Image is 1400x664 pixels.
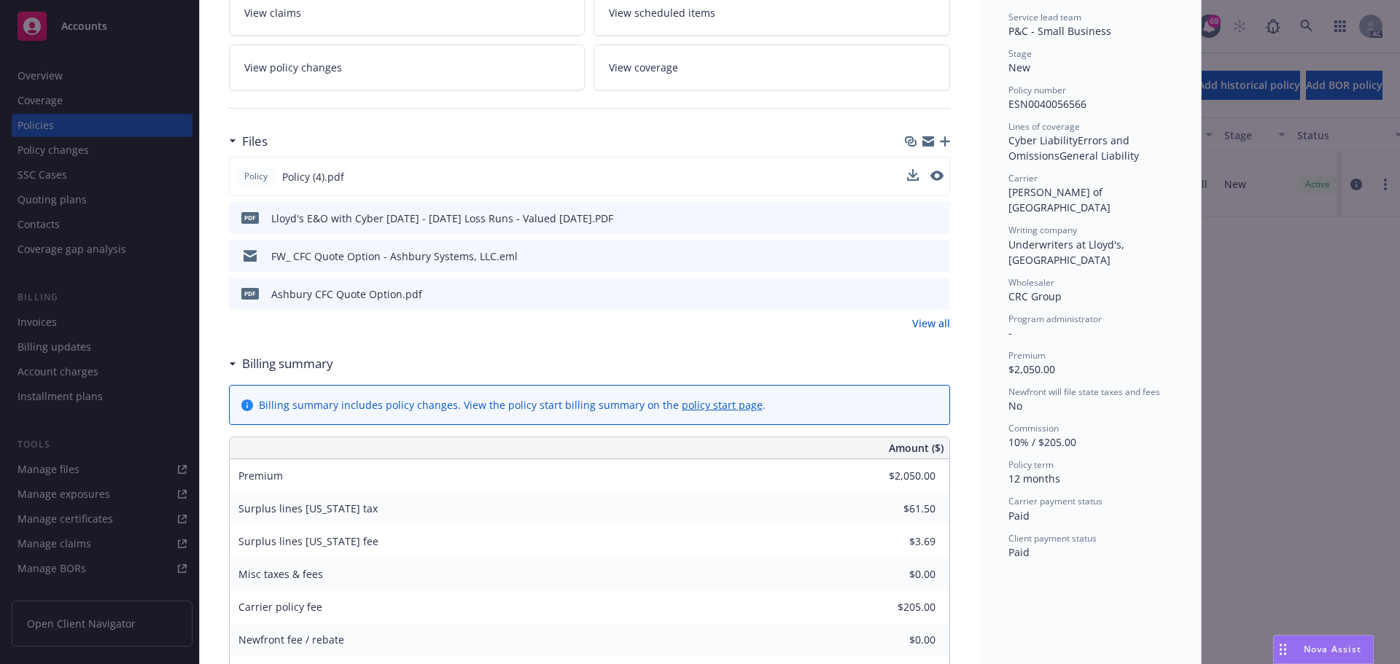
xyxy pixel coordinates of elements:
[889,440,944,456] span: Amount ($)
[912,316,950,331] a: View all
[931,286,944,302] button: preview file
[594,44,950,90] a: View coverage
[1008,495,1102,507] span: Carrier payment status
[1008,532,1097,544] span: Client payment status
[1008,24,1111,38] span: P&C - Small Business
[849,563,944,585] input: 0.00
[908,249,919,264] button: download file
[238,600,322,614] span: Carrier policy fee
[242,354,333,373] h3: Billing summary
[1008,509,1030,523] span: Paid
[849,629,944,651] input: 0.00
[238,534,378,548] span: Surplus lines [US_STATE] fee
[1008,60,1030,74] span: New
[849,465,944,487] input: 0.00
[931,211,944,226] button: preview file
[930,171,944,181] button: preview file
[1008,545,1030,559] span: Paid
[1273,635,1374,664] button: Nova Assist
[1008,97,1086,111] span: ESN0040056566
[1008,133,1078,147] span: Cyber Liability
[1274,636,1292,663] div: Drag to move
[244,5,301,20] span: View claims
[907,169,919,181] button: download file
[1008,313,1102,325] span: Program administrator
[1008,349,1046,362] span: Premium
[931,249,944,264] button: preview file
[271,286,422,302] div: Ashbury CFC Quote Option.pdf
[1008,172,1038,184] span: Carrier
[1008,435,1076,449] span: 10% / $205.00
[1008,133,1132,163] span: Errors and Omissions
[1304,643,1361,655] span: Nova Assist
[1008,386,1160,398] span: Newfront will file state taxes and fees
[908,286,919,302] button: download file
[1008,472,1060,485] span: 12 months
[907,169,919,184] button: download file
[682,398,763,412] a: policy start page
[244,60,342,75] span: View policy changes
[229,354,333,373] div: Billing summary
[242,132,268,151] h3: Files
[271,211,613,226] div: Lloyd's E&O with Cyber [DATE] - [DATE] Loss Runs - Valued [DATE].PDF
[1008,224,1077,236] span: Writing company
[930,169,944,184] button: preview file
[259,397,766,413] div: Billing summary includes policy changes. View the policy start billing summary on the .
[1059,149,1139,163] span: General Liability
[609,60,678,75] span: View coverage
[1008,458,1054,471] span: Policy term
[1008,276,1054,289] span: Wholesaler
[241,170,271,183] span: Policy
[609,5,715,20] span: View scheduled items
[1008,185,1111,214] span: [PERSON_NAME] of [GEOGRAPHIC_DATA]
[229,44,586,90] a: View policy changes
[1008,84,1066,96] span: Policy number
[849,498,944,520] input: 0.00
[238,469,283,483] span: Premium
[282,169,344,184] span: Policy (4).pdf
[1008,289,1062,303] span: CRC Group
[1008,422,1059,434] span: Commission
[1008,47,1032,60] span: Stage
[238,567,323,581] span: Misc taxes & fees
[1008,326,1012,340] span: -
[1008,238,1127,267] span: Underwriters at Lloyd's, [GEOGRAPHIC_DATA]
[229,132,268,151] div: Files
[271,249,518,264] div: FW_ CFC Quote Option - Ashbury Systems, LLC.eml
[1008,399,1022,413] span: No
[1008,120,1080,133] span: Lines of coverage
[238,633,344,647] span: Newfront fee / rebate
[1008,362,1055,376] span: $2,050.00
[1008,11,1081,23] span: Service lead team
[908,211,919,226] button: download file
[238,501,378,515] span: Surplus lines [US_STATE] tax
[241,212,259,223] span: PDF
[849,531,944,552] input: 0.00
[849,596,944,618] input: 0.00
[241,288,259,299] span: pdf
